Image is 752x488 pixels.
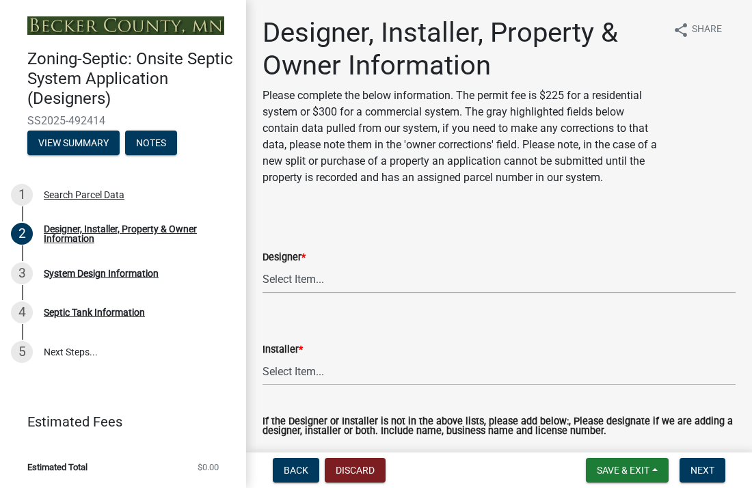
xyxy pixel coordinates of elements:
[11,301,33,323] div: 4
[125,138,177,149] wm-modal-confirm: Notes
[27,138,120,149] wm-modal-confirm: Summary
[680,458,725,483] button: Next
[27,131,120,155] button: View Summary
[597,465,649,476] span: Save & Exit
[263,16,662,82] h1: Designer, Installer, Property & Owner Information
[11,223,33,245] div: 2
[27,16,224,35] img: Becker County, Minnesota
[44,190,124,200] div: Search Parcel Data
[198,463,219,472] span: $0.00
[27,49,235,108] h4: Zoning-Septic: Onsite Septic System Application (Designers)
[11,184,33,206] div: 1
[263,87,662,186] p: Please complete the below information. The permit fee is $225 for a residential system or $300 fo...
[263,345,303,355] label: Installer
[44,308,145,317] div: Septic Tank Information
[11,408,224,435] a: Estimated Fees
[27,114,219,127] span: SS2025-492414
[284,465,308,476] span: Back
[27,463,88,472] span: Estimated Total
[273,458,319,483] button: Back
[11,341,33,363] div: 5
[44,224,224,243] div: Designer, Installer, Property & Owner Information
[263,253,306,262] label: Designer
[692,22,722,38] span: Share
[44,269,159,278] div: System Design Information
[690,465,714,476] span: Next
[125,131,177,155] button: Notes
[263,417,736,437] label: If the Designer or Installer is not in the above lists, please add below:, Please designate if we...
[11,262,33,284] div: 3
[662,16,733,43] button: shareShare
[586,458,669,483] button: Save & Exit
[325,458,386,483] button: Discard
[673,22,689,38] i: share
